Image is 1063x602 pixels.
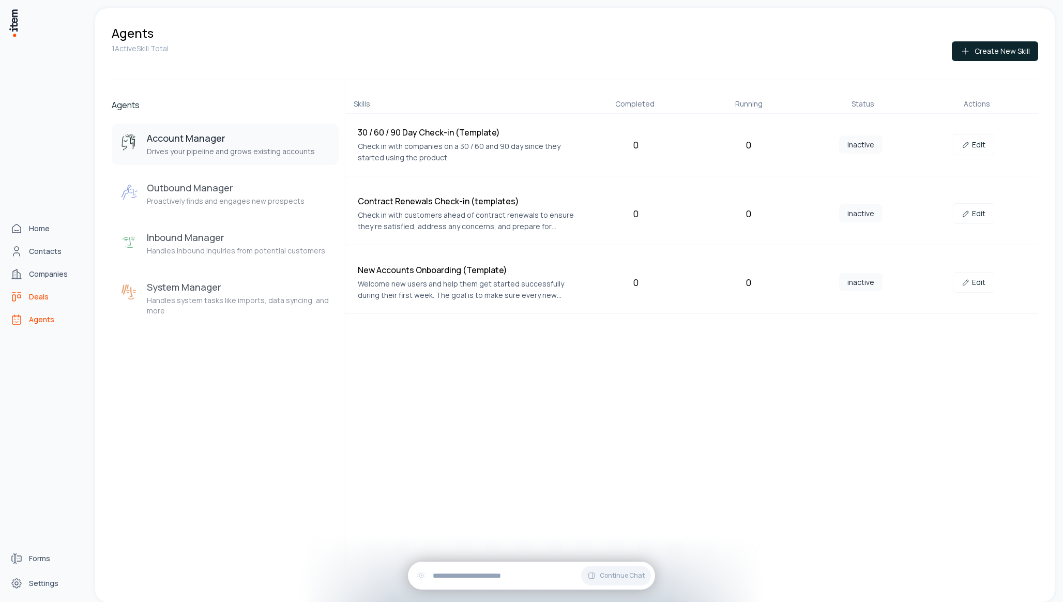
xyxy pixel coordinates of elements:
a: Forms [6,548,85,569]
div: Completed [582,99,688,109]
div: 0 [696,206,800,221]
div: Skills [354,99,573,109]
h1: Agents [112,25,154,41]
div: Status [810,99,916,109]
div: 0 [583,138,688,152]
div: 0 [583,275,688,290]
img: System Manager [120,283,139,302]
img: Item Brain Logo [8,8,19,38]
span: Contacts [29,246,62,257]
a: Agents [6,309,85,330]
a: Edit [953,134,994,155]
p: Proactively finds and engages new prospects [147,196,305,206]
a: Edit [953,203,994,224]
div: Actions [924,99,1030,109]
span: inactive [839,273,883,291]
h3: Outbound Manager [147,182,305,194]
div: Running [696,99,802,109]
img: Outbound Manager [120,184,139,202]
span: Settings [29,578,58,589]
h2: Agents [112,99,339,111]
div: 0 [696,275,800,290]
span: Agents [29,314,54,325]
p: Handles system tasks like imports, data syncing, and more [147,295,330,316]
span: Home [29,223,50,234]
h4: Contract Renewals Check-in (templates) [358,195,575,207]
button: Account ManagerAccount ManagerDrives your pipeline and grows existing accounts [112,124,339,165]
div: Continue Chat [408,562,655,590]
button: Inbound ManagerInbound ManagerHandles inbound inquiries from potential customers [112,223,339,264]
p: Welcome new users and help them get started successfully during their first week. The goal is to ... [358,278,575,301]
p: Check in with customers ahead of contract renewals to ensure they’re satisfied, address any conce... [358,209,575,232]
button: Continue Chat [581,566,651,585]
div: 0 [583,206,688,221]
button: Outbound ManagerOutbound ManagerProactively finds and engages new prospects [112,173,339,215]
a: deals [6,287,85,307]
h4: New Accounts Onboarding (Template) [358,264,575,276]
span: Forms [29,553,50,564]
a: Companies [6,264,85,284]
a: Settings [6,573,85,594]
div: 0 [696,138,800,152]
button: System ManagerSystem ManagerHandles system tasks like imports, data syncing, and more [112,273,339,324]
h3: Account Manager [147,132,315,144]
p: Handles inbound inquiries from potential customers [147,246,325,256]
h3: System Manager [147,281,330,293]
span: Companies [29,269,68,279]
a: Edit [953,272,994,293]
a: Home [6,218,85,239]
p: Drives your pipeline and grows existing accounts [147,146,315,157]
span: Deals [29,292,49,302]
img: Account Manager [120,134,139,153]
p: 1 Active Skill Total [112,43,169,54]
p: Check in with companies on a 30 / 60 and 90 day since they started using the product [358,141,575,163]
span: Continue Chat [600,571,645,580]
img: Inbound Manager [120,233,139,252]
h3: Inbound Manager [147,231,325,244]
a: Contacts [6,241,85,262]
span: inactive [839,136,883,154]
span: inactive [839,204,883,222]
h4: 30 / 60 / 90 Day Check-in (Template) [358,126,575,139]
button: Create New Skill [952,41,1038,61]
